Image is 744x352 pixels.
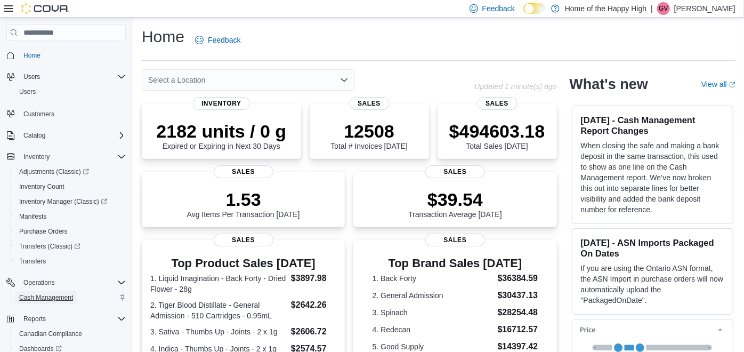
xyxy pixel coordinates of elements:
[373,257,538,270] h3: Top Brand Sales [DATE]
[373,273,494,284] dt: 1. Back Forty
[474,82,556,91] p: Updated 1 minute(s) ago
[19,150,54,163] button: Inventory
[2,149,130,164] button: Inventory
[19,197,107,206] span: Inventory Manager (Classic)
[19,87,36,96] span: Users
[23,278,55,287] span: Operations
[477,97,517,110] span: Sales
[15,210,126,223] span: Manifests
[21,3,69,14] img: Cova
[11,194,130,209] a: Inventory Manager (Classic)
[15,327,126,340] span: Canadian Compliance
[23,73,40,81] span: Users
[498,272,538,285] dd: $36384.59
[498,306,538,319] dd: $28254.48
[19,257,46,266] span: Transfers
[193,97,250,110] span: Inventory
[330,121,407,150] div: Total # Invoices [DATE]
[150,257,336,270] h3: Top Product Sales [DATE]
[19,293,73,302] span: Cash Management
[19,129,126,142] span: Catalog
[150,273,287,294] dt: 1. Liquid Imagination - Back Forty - Dried Flower - 28g
[291,299,336,311] dd: $2642.26
[23,110,54,118] span: Customers
[15,165,126,178] span: Adjustments (Classic)
[11,179,130,194] button: Inventory Count
[191,29,245,51] a: Feedback
[15,195,126,208] span: Inventory Manager (Classic)
[581,237,724,259] h3: [DATE] - ASN Imports Packaged On Dates
[408,189,502,210] p: $39.54
[373,324,494,335] dt: 4. Redecan
[349,97,389,110] span: Sales
[214,165,273,178] span: Sales
[19,330,82,338] span: Canadian Compliance
[19,49,45,62] a: Home
[565,2,646,15] p: Home of the Happy High
[11,326,130,341] button: Canadian Compliance
[187,189,300,210] p: 1.53
[15,165,93,178] a: Adjustments (Classic)
[23,315,46,323] span: Reports
[498,289,538,302] dd: $30437.13
[651,2,653,15] p: |
[15,327,86,340] a: Canadian Compliance
[142,26,184,47] h1: Home
[449,121,545,142] p: $494603.18
[11,224,130,239] button: Purchase Orders
[11,209,130,224] button: Manifests
[581,263,724,306] p: If you are using the Ontario ASN format, the ASN Import in purchase orders will now automatically...
[581,140,724,215] p: When closing the safe and making a bank deposit in the same transaction, this used to show as one...
[425,234,485,246] span: Sales
[340,76,349,84] button: Open list of options
[729,82,735,88] svg: External link
[187,189,300,219] div: Avg Items Per Transaction [DATE]
[208,35,240,45] span: Feedback
[19,242,80,251] span: Transfers (Classic)
[2,47,130,63] button: Home
[659,2,668,15] span: GV
[11,84,130,99] button: Users
[15,255,126,268] span: Transfers
[2,275,130,290] button: Operations
[581,115,724,136] h3: [DATE] - Cash Management Report Changes
[150,300,287,321] dt: 2. Tiger Blood Distillate - General Admission - 510 Cartridges - 0.95mL
[19,212,46,221] span: Manifests
[701,80,735,89] a: View allExternal link
[570,76,648,93] h2: What's new
[15,180,69,193] a: Inventory Count
[11,239,130,254] a: Transfers (Classic)
[15,180,126,193] span: Inventory Count
[19,49,126,62] span: Home
[19,227,68,236] span: Purchase Orders
[156,121,286,150] div: Expired or Expiring in Next 30 Days
[19,108,59,121] a: Customers
[482,3,515,14] span: Feedback
[2,106,130,121] button: Customers
[19,182,64,191] span: Inventory Count
[23,131,45,140] span: Catalog
[23,51,41,60] span: Home
[330,121,407,142] p: 12508
[523,3,546,14] input: Dark Mode
[2,128,130,143] button: Catalog
[15,291,77,304] a: Cash Management
[657,2,670,15] div: Gurleen Virk
[15,240,85,253] a: Transfers (Classic)
[674,2,735,15] p: [PERSON_NAME]
[2,311,130,326] button: Reports
[19,129,50,142] button: Catalog
[15,225,72,238] a: Purchase Orders
[19,313,50,325] button: Reports
[15,85,126,98] span: Users
[425,165,485,178] span: Sales
[19,276,59,289] button: Operations
[19,150,126,163] span: Inventory
[19,70,126,83] span: Users
[15,210,51,223] a: Manifests
[11,164,130,179] a: Adjustments (Classic)
[449,121,545,150] div: Total Sales [DATE]
[373,290,494,301] dt: 2. General Admission
[15,195,111,208] a: Inventory Manager (Classic)
[19,313,126,325] span: Reports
